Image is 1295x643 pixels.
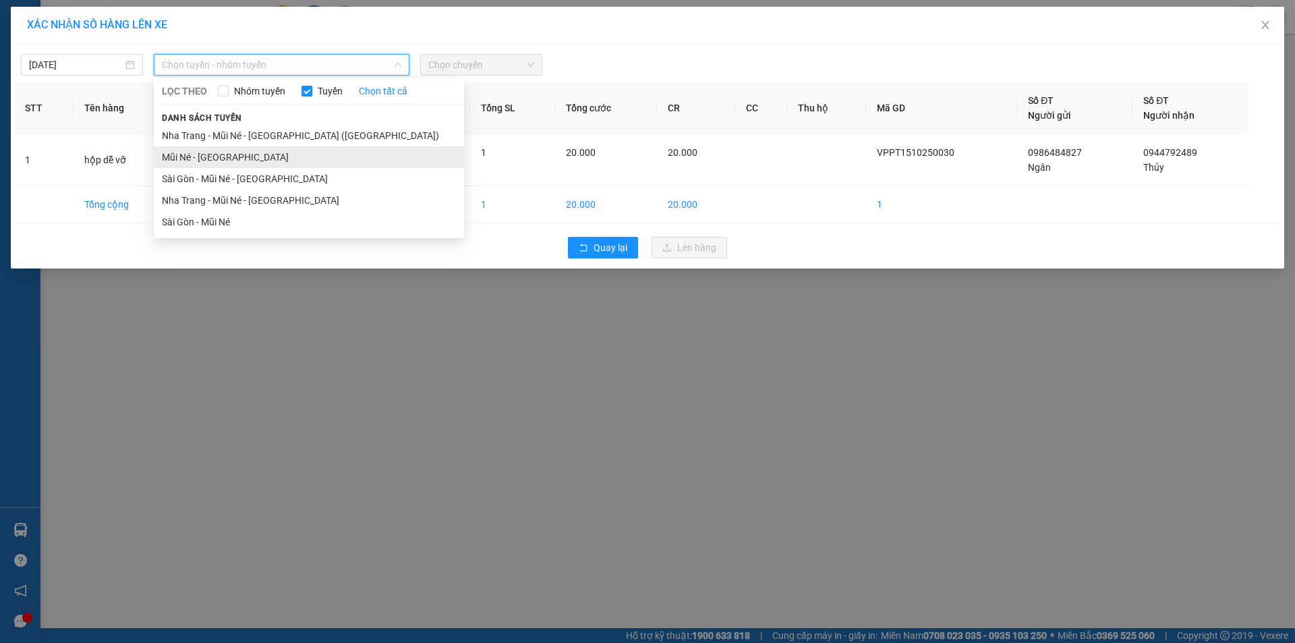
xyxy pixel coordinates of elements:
th: Thu hộ [787,82,866,134]
span: Thủy [1143,162,1164,173]
span: Nhóm tuyến [229,84,291,99]
span: Số ĐT [1143,95,1169,106]
li: Sài Gòn - Mũi Né [154,211,464,233]
span: XÁC NHẬN SỐ HÀNG LÊN XE [27,18,167,31]
span: Danh sách tuyến [154,112,250,124]
span: Chọn tuyến - nhóm tuyến [162,55,401,75]
span: Số ĐT [1028,95,1054,106]
li: Nha Trang - Mũi Né - [GEOGRAPHIC_DATA] ([GEOGRAPHIC_DATA]) [154,125,464,146]
span: Chọn chuyến [428,55,534,75]
span: 1 [481,147,486,158]
span: 20.000 [566,147,596,158]
a: Chọn tất cả [359,84,407,99]
th: Tổng cước [555,82,657,134]
span: 0986484827 [1028,147,1082,158]
button: Close [1246,7,1284,45]
td: 20.000 [657,186,735,223]
button: rollbackQuay lại [568,237,638,258]
span: Người nhận [1143,110,1195,121]
td: 20.000 [555,186,657,223]
th: CR [657,82,735,134]
th: STT [14,82,74,134]
span: rollback [579,243,588,254]
input: 15/10/2025 [29,57,123,72]
td: hộp dễ vỡ [74,134,175,186]
span: Ngân [1028,162,1051,173]
th: Tên hàng [74,82,175,134]
td: Tổng cộng [74,186,175,223]
th: Mã GD [866,82,1017,134]
span: down [394,61,402,69]
th: Tổng SL [470,82,556,134]
td: 1 [14,134,74,186]
span: close [1260,20,1271,30]
li: Sài Gòn - Mũi Né - [GEOGRAPHIC_DATA] [154,168,464,190]
span: 0944792489 [1143,147,1197,158]
span: 20.000 [668,147,697,158]
span: Quay lại [594,240,627,255]
button: uploadLên hàng [652,237,727,258]
li: Mũi Né - [GEOGRAPHIC_DATA] [154,146,464,168]
td: 1 [866,186,1017,223]
span: LỌC THEO [162,84,207,99]
span: VPPT1510250030 [877,147,954,158]
td: 1 [470,186,556,223]
li: Nha Trang - Mũi Né - [GEOGRAPHIC_DATA] [154,190,464,211]
span: Người gửi [1028,110,1071,121]
span: Tuyến [312,84,348,99]
th: CC [735,82,786,134]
